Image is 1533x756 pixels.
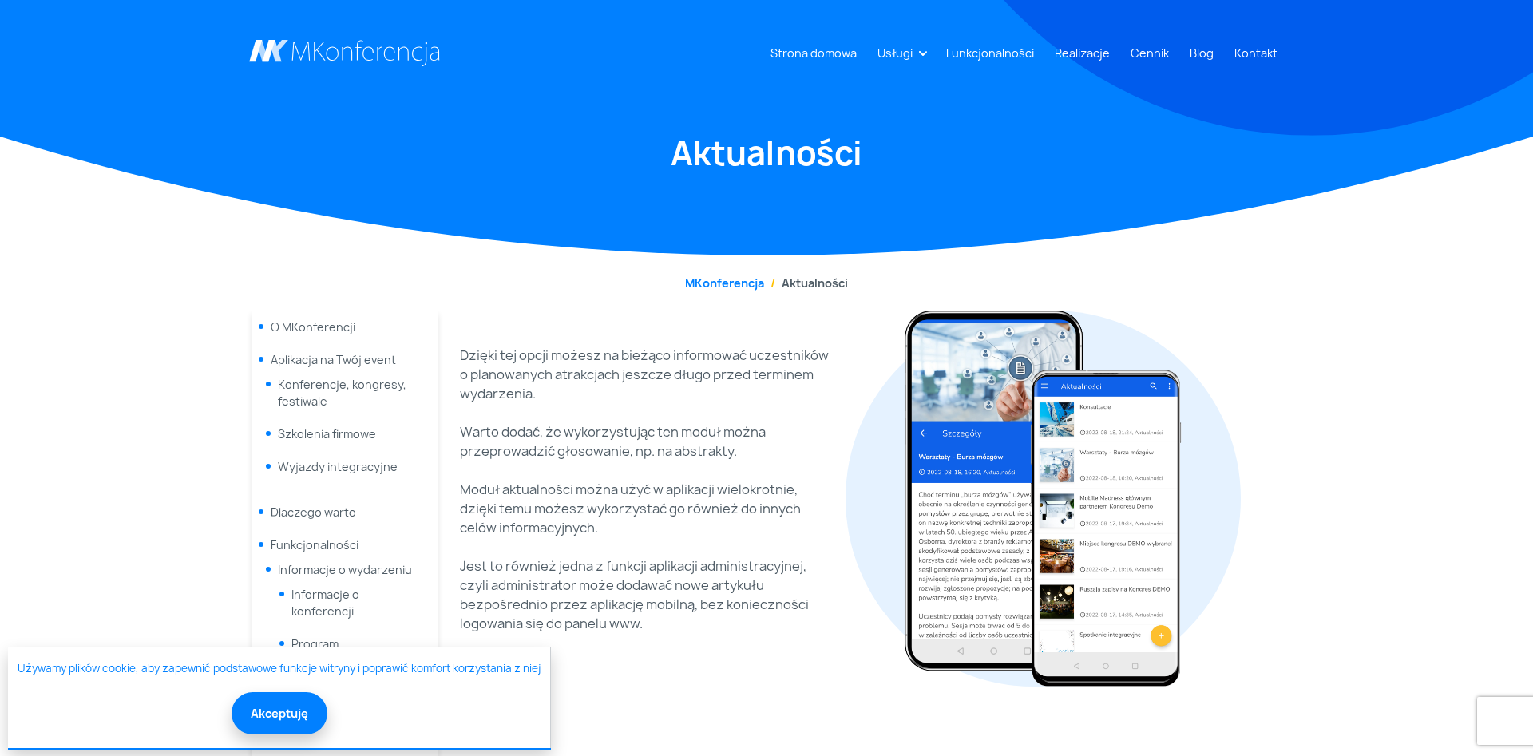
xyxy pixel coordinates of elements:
[685,275,764,291] a: MKonferencja
[291,587,359,619] a: Informacje o konferencji
[278,459,398,474] a: Wyjazdy integracyjne
[278,426,376,441] a: Szkolenia firmowe
[940,38,1040,68] a: Funkcjonalności
[271,319,355,334] a: O MKonferencji
[271,505,356,520] a: Dlaczego warto
[1228,38,1284,68] a: Kontakt
[460,480,836,537] p: Moduł aktualności można użyć w aplikacji wielokrotnie, dzięki temu możesz wykorzystać go również ...
[278,562,412,577] a: Informacje o wydarzeniu
[249,275,1284,291] nav: breadcrumb
[1183,38,1220,68] a: Blog
[871,38,919,68] a: Usługi
[18,661,541,677] a: Używamy plików cookie, aby zapewnić podstawowe funkcje witryny i poprawić komfort korzystania z niej
[249,132,1284,175] h1: Aktualności
[271,352,396,367] span: Aplikacja na Twój event
[1048,38,1116,68] a: Realizacje
[460,556,836,633] p: Jest to również jedna z funkcji aplikacji administracyjnej, czyli administrator może dodawać nowe...
[278,377,406,409] a: Konferencje, kongresy, festiwale
[232,692,327,734] button: Akceptuję
[855,311,1231,687] img: 638616803adbd.png
[291,636,339,651] a: Program
[271,537,358,552] a: Funkcjonalności
[460,346,836,403] p: Dzięki tej opcji możesz na bieżąco informować uczestników o planowanych atrakcjach jeszcze długo ...
[764,38,863,68] a: Strona domowa
[460,422,836,461] p: Warto dodać, że wykorzystując ten moduł można przeprowadzić głosowanie, np. na abstrakty.
[1124,38,1175,68] a: Cennik
[764,275,848,291] li: Aktualności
